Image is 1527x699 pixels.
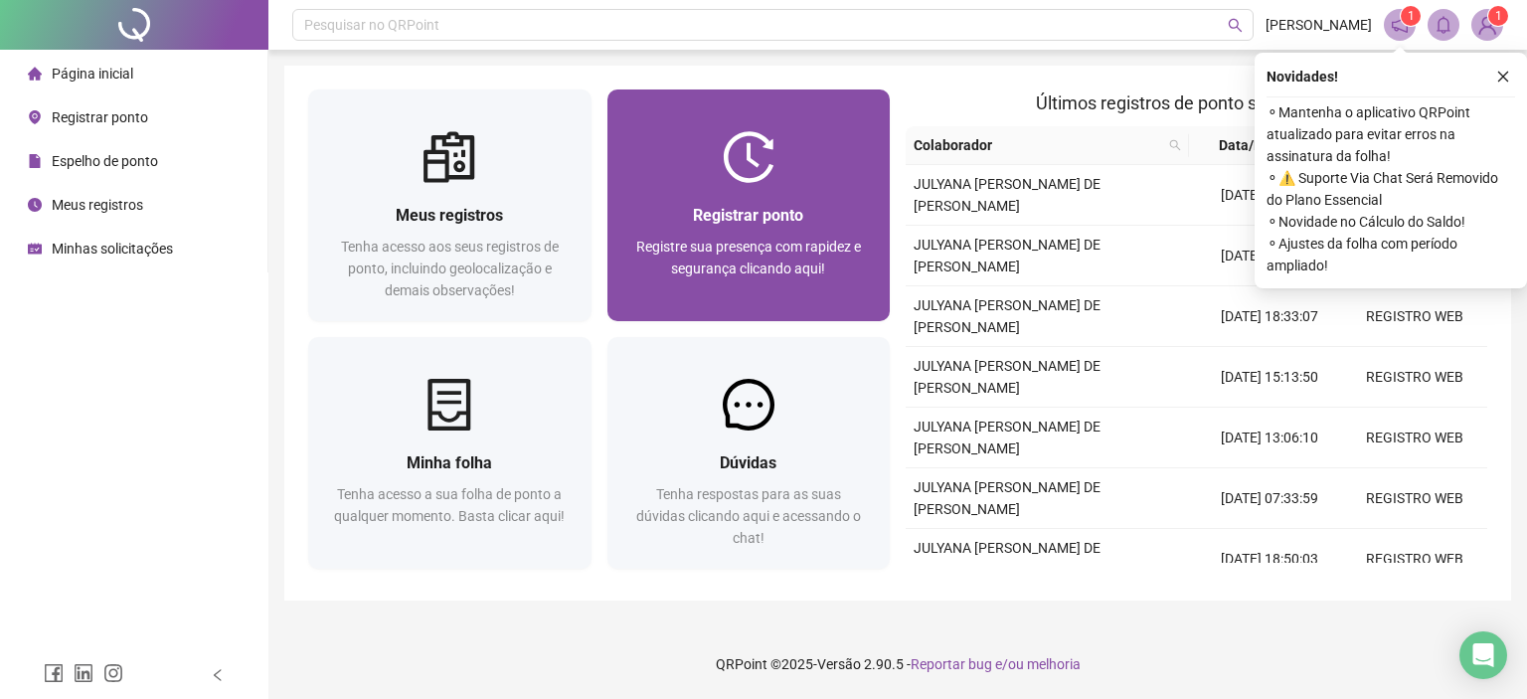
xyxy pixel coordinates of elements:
span: JULYANA [PERSON_NAME] DE [PERSON_NAME] [914,419,1101,456]
span: bell [1435,16,1452,34]
td: [DATE] 07:33:59 [1197,468,1342,529]
span: JULYANA [PERSON_NAME] DE [PERSON_NAME] [914,237,1101,274]
span: search [1165,130,1185,160]
span: JULYANA [PERSON_NAME] DE [PERSON_NAME] [914,176,1101,214]
td: REGISTRO WEB [1342,468,1487,529]
span: environment [28,110,42,124]
span: Colaborador [914,134,1161,156]
span: Data/Hora [1197,134,1306,156]
span: Meus registros [396,206,503,225]
span: 1 [1408,9,1415,23]
td: [DATE] 13:08:52 [1197,165,1342,226]
span: JULYANA [PERSON_NAME] DE [PERSON_NAME] [914,479,1101,517]
td: [DATE] 15:13:50 [1197,347,1342,408]
span: ⚬ Ajustes da folha com período ampliado! [1267,233,1515,276]
th: Data/Hora [1189,126,1330,165]
td: [DATE] 13:06:10 [1197,408,1342,468]
span: Tenha acesso aos seus registros de ponto, incluindo geolocalização e demais observações! [341,239,559,298]
span: Tenha acesso a sua folha de ponto a qualquer momento. Basta clicar aqui! [334,486,565,524]
span: Novidades ! [1267,66,1338,87]
span: home [28,67,42,81]
img: 90500 [1472,10,1502,40]
span: Registre sua presença com rapidez e segurança clicando aqui! [636,239,861,276]
footer: QRPoint © 2025 - 2.90.5 - [268,629,1527,699]
span: Página inicial [52,66,133,82]
span: file [28,154,42,168]
span: facebook [44,663,64,683]
span: linkedin [74,663,93,683]
span: Registrar ponto [693,206,803,225]
span: 1 [1495,9,1502,23]
td: [DATE] 07:35:04 [1197,226,1342,286]
span: schedule [28,242,42,256]
span: JULYANA [PERSON_NAME] DE [PERSON_NAME] [914,540,1101,578]
span: notification [1391,16,1409,34]
td: REGISTRO WEB [1342,347,1487,408]
td: [DATE] 18:33:07 [1197,286,1342,347]
a: Registrar pontoRegistre sua presença com rapidez e segurança clicando aqui! [607,89,891,321]
span: Meus registros [52,197,143,213]
span: clock-circle [28,198,42,212]
span: Versão [817,656,861,672]
span: Tenha respostas para as suas dúvidas clicando aqui e acessando o chat! [636,486,861,546]
sup: Atualize o seu contato no menu Meus Dados [1488,6,1508,26]
td: REGISTRO WEB [1342,408,1487,468]
span: Reportar bug e/ou melhoria [911,656,1081,672]
span: Minhas solicitações [52,241,173,257]
span: search [1228,18,1243,33]
span: search [1169,139,1181,151]
span: Espelho de ponto [52,153,158,169]
a: Minha folhaTenha acesso a sua folha de ponto a qualquer momento. Basta clicar aqui! [308,337,592,569]
span: [PERSON_NAME] [1266,14,1372,36]
span: Registrar ponto [52,109,148,125]
span: close [1496,70,1510,84]
span: JULYANA [PERSON_NAME] DE [PERSON_NAME] [914,358,1101,396]
span: ⚬ Novidade no Cálculo do Saldo! [1267,211,1515,233]
span: left [211,668,225,682]
span: ⚬ ⚠️ Suporte Via Chat Será Removido do Plano Essencial [1267,167,1515,211]
sup: 1 [1401,6,1421,26]
a: Meus registrosTenha acesso aos seus registros de ponto, incluindo geolocalização e demais observa... [308,89,592,321]
span: instagram [103,663,123,683]
span: JULYANA [PERSON_NAME] DE [PERSON_NAME] [914,297,1101,335]
td: REGISTRO WEB [1342,529,1487,590]
span: Últimos registros de ponto sincronizados [1036,92,1357,113]
td: [DATE] 18:50:03 [1197,529,1342,590]
div: Open Intercom Messenger [1459,631,1507,679]
td: REGISTRO WEB [1342,286,1487,347]
span: Minha folha [407,453,492,472]
span: ⚬ Mantenha o aplicativo QRPoint atualizado para evitar erros na assinatura da folha! [1267,101,1515,167]
a: DúvidasTenha respostas para as suas dúvidas clicando aqui e acessando o chat! [607,337,891,569]
span: Dúvidas [720,453,776,472]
